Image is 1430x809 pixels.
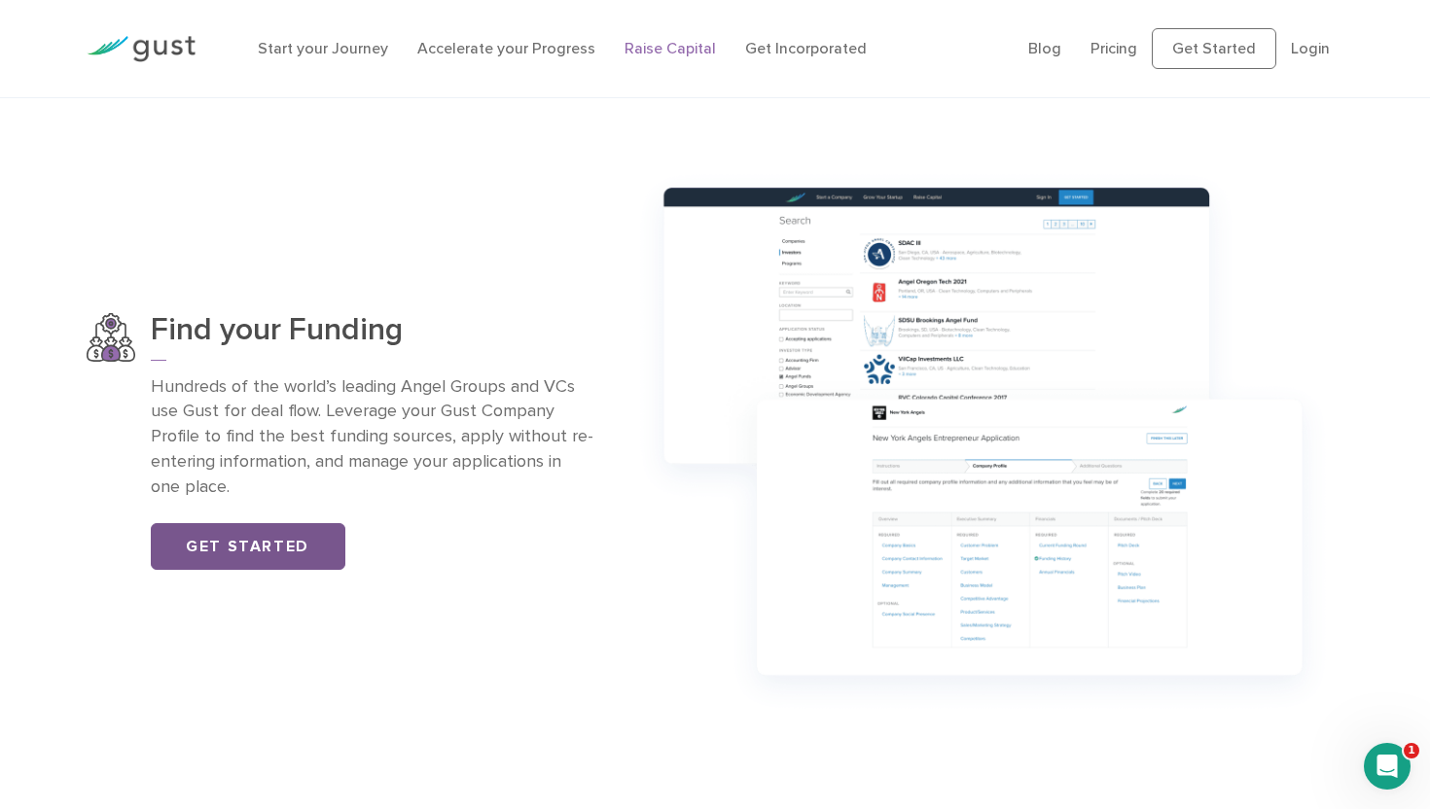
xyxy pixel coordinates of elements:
img: Gust Logo [87,36,196,62]
a: Get Started [151,523,345,570]
a: Accelerate your Progress [417,39,595,57]
a: Blog [1028,39,1061,57]
iframe: Intercom live chat [1364,743,1411,790]
img: Find Your Funding [87,313,135,362]
a: Start your Journey [258,39,388,57]
a: Get Started [1152,28,1276,69]
p: Hundreds of the world’s leading Angel Groups and VCs use Gust for deal flow. Leverage your Gust C... [151,374,593,501]
a: Login [1291,39,1330,57]
img: Group 1147 [623,157,1344,725]
h3: Find your Funding [151,313,593,361]
a: Get Incorporated [745,39,867,57]
span: 1 [1404,743,1419,758]
a: Raise Capital [625,39,716,57]
a: Pricing [1090,39,1137,57]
